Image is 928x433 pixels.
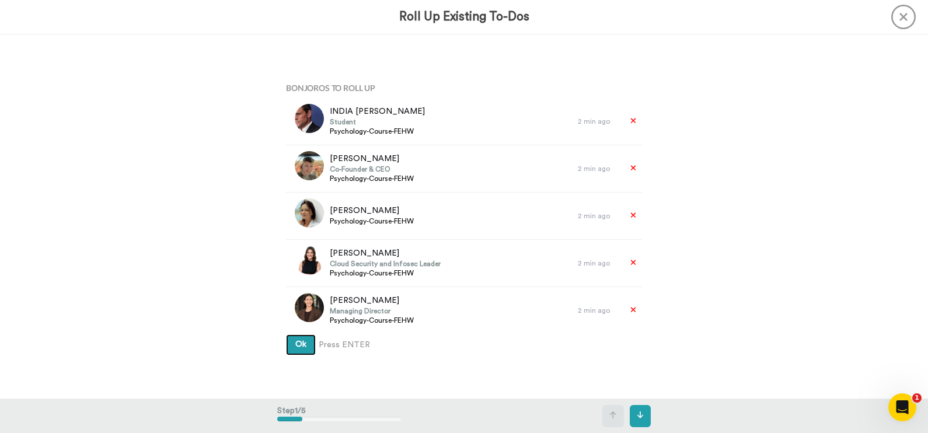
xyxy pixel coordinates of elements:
span: Psychology-Course-FEHW [330,216,414,226]
span: Cloud Security and Infosec Leader [330,259,441,268]
img: 5100a2cf-5f32-4345-85bf-17954455a132.jpg [295,151,324,180]
span: Psychology-Course-FEHW [330,268,441,278]
div: 2 min ago [578,164,619,173]
div: Step 1 / 5 [277,399,402,433]
div: 2 min ago [578,211,619,221]
span: Ok [295,340,306,348]
button: Ok [286,334,316,355]
span: [PERSON_NAME] [330,247,441,259]
div: 2 min ago [578,117,619,126]
span: INDIA [PERSON_NAME] [330,106,425,117]
img: 2d7759ab-2f00-496c-9b22-f3cb6cbcfdfd.jpg [295,198,324,228]
div: 2 min ago [578,259,619,268]
span: Psychology-Course-FEHW [330,316,414,325]
span: [PERSON_NAME] [330,153,414,165]
iframe: Intercom live chat [888,393,916,421]
div: 2 min ago [578,306,619,315]
span: Press ENTER [319,339,370,351]
span: Psychology-Course-FEHW [330,127,425,136]
span: Psychology-Course-FEHW [330,174,414,183]
img: a265196b-cafe-413b-a4e9-4492b7574622.jpg [295,293,324,322]
h4: Bonjoros To Roll Up [286,83,642,92]
span: Student [330,117,425,127]
span: [PERSON_NAME] [330,295,414,306]
span: 1 [912,393,922,403]
img: 8a407bac-29db-486f-a4dd-a9d781a25ea1.jpg [295,246,324,275]
span: Co-Founder & CEO [330,165,414,174]
h3: Roll Up Existing To-Dos [399,10,529,23]
span: [PERSON_NAME] [330,205,414,216]
img: 2d3f6670-3d3d-4fac-812e-da80f0ada213.jpg [295,104,324,133]
span: Managing Director [330,306,414,316]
